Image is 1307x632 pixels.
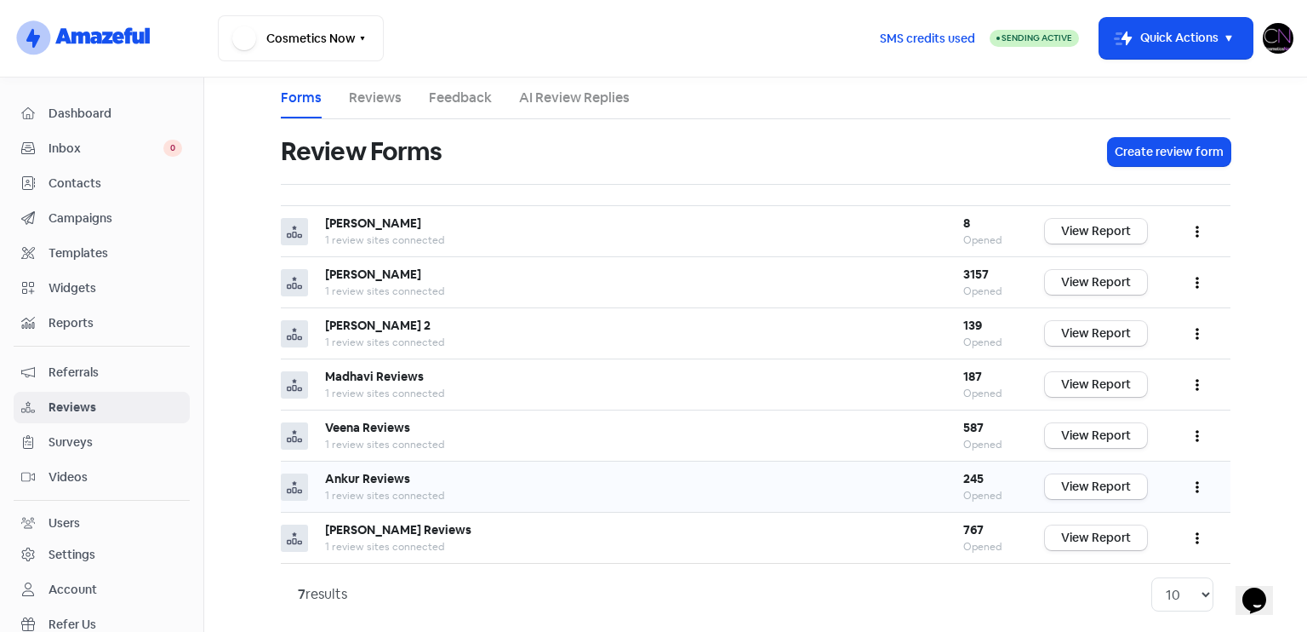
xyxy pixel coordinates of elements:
div: Settings [49,546,95,564]
a: Sending Active [990,28,1079,49]
div: Users [49,514,80,532]
a: View Report [1045,321,1147,346]
b: 139 [963,318,982,333]
div: results [298,584,347,605]
a: View Report [1045,474,1147,499]
b: 587 [963,420,984,435]
a: Forms [281,88,322,108]
a: Inbox 0 [14,133,190,164]
div: Opened [963,335,1011,350]
a: View Report [1045,423,1147,448]
span: 1 review sites connected [325,387,444,400]
span: Widgets [49,279,182,297]
button: Create review form [1108,138,1230,166]
a: AI Review Replies [519,88,630,108]
span: 1 review sites connected [325,233,444,247]
span: 1 review sites connected [325,540,444,554]
div: Opened [963,437,1011,452]
span: Referrals [49,364,182,382]
div: Opened [963,488,1011,503]
div: Opened [963,233,1011,248]
a: Surveys [14,427,190,458]
b: [PERSON_NAME] Reviews [325,522,471,537]
a: Dashboard [14,98,190,129]
span: Dashboard [49,105,182,123]
span: 1 review sites connected [325,284,444,298]
b: 3157 [963,267,989,282]
a: Templates [14,238,190,269]
div: Account [49,581,97,599]
span: Reviews [49,399,182,417]
div: Opened [963,539,1011,554]
a: Reports [14,307,190,339]
b: 8 [963,215,970,231]
span: Videos [49,468,182,486]
a: Reviews [14,392,190,423]
span: 0 [163,140,182,157]
a: Videos [14,462,190,493]
a: Contacts [14,168,190,199]
span: 1 review sites connected [325,336,444,349]
span: 1 review sites connected [325,489,444,503]
a: View Report [1045,526,1147,550]
h1: Review Forms [281,124,442,179]
a: View Report [1045,372,1147,397]
a: Widgets [14,273,190,304]
strong: 7 [298,585,305,603]
div: Opened [963,386,1011,401]
img: User [1263,23,1293,54]
span: Sending Active [1002,32,1072,43]
a: Account [14,574,190,606]
a: Feedback [429,88,492,108]
a: Referrals [14,357,190,388]
a: View Report [1045,219,1147,244]
span: Campaigns [49,210,182,227]
span: Surveys [49,434,182,451]
b: Ankur Reviews [325,471,410,486]
b: Veena Reviews [325,420,410,435]
span: Templates [49,244,182,262]
b: [PERSON_NAME] 2 [325,318,431,333]
span: Contacts [49,175,182,192]
b: Madhavi Reviews [325,369,424,384]
span: Reports [49,314,182,332]
iframe: chat widget [1236,564,1290,615]
a: Settings [14,539,190,571]
b: 245 [963,471,984,486]
button: Quick Actions [1099,18,1253,59]
b: 767 [963,522,984,537]
b: [PERSON_NAME] [325,267,421,282]
a: SMS credits used [865,28,990,46]
b: [PERSON_NAME] [325,215,421,231]
a: Users [14,508,190,539]
div: Opened [963,284,1011,299]
b: 187 [963,369,982,384]
a: View Report [1045,270,1147,295]
span: SMS credits used [880,30,975,48]
a: Campaigns [14,203,190,234]
span: 1 review sites connected [325,438,444,451]
a: Reviews [349,88,402,108]
span: Inbox [49,140,163,158]
button: Cosmetics Now [218,15,384,61]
